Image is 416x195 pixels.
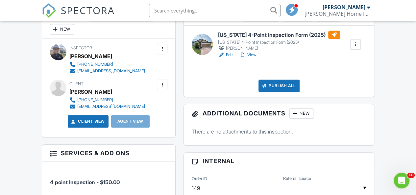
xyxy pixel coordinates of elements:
[192,128,366,135] p: There are no attachments to this inspection.
[394,173,409,188] iframe: Intercom live chat
[42,9,115,23] a: SPECTORA
[69,97,145,103] a: [PHONE_NUMBER]
[69,61,145,68] a: [PHONE_NUMBER]
[289,108,313,119] div: New
[69,103,145,110] a: [EMAIL_ADDRESS][DOMAIN_NAME]
[70,118,105,125] a: Client View
[218,52,233,58] a: Edit
[69,51,112,61] div: [PERSON_NAME]
[77,97,113,103] div: [PHONE_NUMBER]
[258,80,300,92] div: Publish All
[69,81,84,86] span: Client
[283,176,311,182] label: Referral source
[407,173,415,178] span: 10
[305,11,370,17] div: E.M.I.L Home Inspection
[77,68,145,74] div: [EMAIL_ADDRESS][DOMAIN_NAME]
[149,4,281,17] input: Search everything...
[239,52,257,58] a: View
[50,24,74,35] div: New
[42,3,56,18] img: The Best Home Inspection Software - Spectora
[218,40,340,45] div: [US_STATE] 4-Point Inspection Form (2025)
[218,45,340,52] div: [PERSON_NAME]
[77,62,113,67] div: [PHONE_NUMBER]
[218,31,340,52] a: [US_STATE] 4-Point Inspection Form (2025) [US_STATE] 4-Point Inspection Form (2025) [PERSON_NAME]
[61,3,115,17] span: SPECTORA
[192,176,207,182] label: Order ID
[42,145,176,162] h3: Services & Add ons
[50,179,120,185] span: 4 point Inspection - $150.00
[184,153,374,170] h3: Internal
[218,31,340,39] h6: [US_STATE] 4-Point Inspection Form (2025)
[77,104,145,109] div: [EMAIL_ADDRESS][DOMAIN_NAME]
[69,68,145,74] a: [EMAIL_ADDRESS][DOMAIN_NAME]
[69,87,112,97] div: [PERSON_NAME]
[184,104,374,123] h3: Additional Documents
[50,167,168,191] li: Service: 4 point Inspection
[323,4,365,11] div: [PERSON_NAME]
[69,45,92,50] span: Inspector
